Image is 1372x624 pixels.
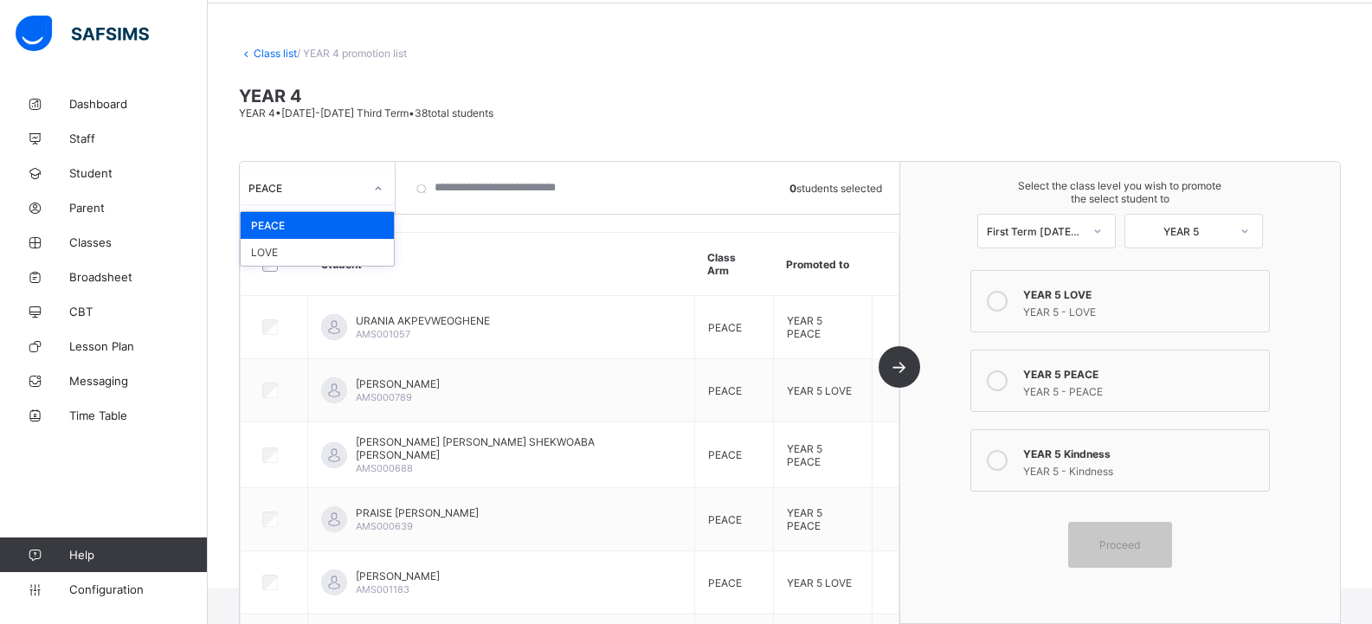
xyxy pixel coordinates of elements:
[1023,443,1260,460] div: YEAR 5 Kindness
[356,391,412,403] span: AMS000789
[708,448,742,461] span: PEACE
[1134,224,1229,237] div: YEAR 5
[69,97,208,111] span: Dashboard
[787,506,822,532] span: YEAR 5 PEACE
[987,224,1082,237] div: First Term [DATE]-[DATE]
[356,583,409,595] span: AMS001183
[308,233,695,296] th: Student
[708,320,742,333] span: PEACE
[239,106,493,119] span: YEAR 4 • [DATE]-[DATE] Third Term • 38 total students
[708,383,742,396] span: PEACE
[239,86,1341,106] span: YEAR 4
[1023,284,1260,301] div: YEAR 5 LOVE
[787,383,852,396] span: YEAR 5 LOVE
[356,314,490,327] span: URANIA AKPEVWEOGHENE
[356,506,479,519] span: PRAISE [PERSON_NAME]
[789,181,882,194] span: students selected
[16,16,149,52] img: safsims
[1023,381,1260,398] div: YEAR 5 - PEACE
[694,233,773,296] th: Class Arm
[356,569,440,582] span: [PERSON_NAME]
[789,181,796,194] b: 0
[69,374,208,388] span: Messaging
[69,132,208,145] span: Staff
[708,576,742,589] span: PEACE
[787,441,822,467] span: YEAR 5 PEACE
[356,462,413,474] span: AMS000688
[787,576,852,589] span: YEAR 5 LOVE
[773,233,872,296] th: Promoted to
[69,548,207,562] span: Help
[297,47,407,60] span: / YEAR 4 promotion list
[241,212,394,239] div: PEACE
[1099,538,1140,551] span: Proceed
[1023,363,1260,381] div: YEAR 5 PEACE
[356,328,410,340] span: AMS001057
[69,166,208,180] span: Student
[248,181,364,194] div: PEACE
[254,47,297,60] a: Class list
[356,377,440,390] span: [PERSON_NAME]
[69,339,208,353] span: Lesson Plan
[69,305,208,318] span: CBT
[1023,301,1260,318] div: YEAR 5 - LOVE
[69,408,208,422] span: Time Table
[356,435,681,461] span: [PERSON_NAME] [PERSON_NAME] SHEKWOABA [PERSON_NAME]
[918,179,1323,205] span: Select the class level you wish to promote the select student to
[69,270,208,284] span: Broadsheet
[241,239,394,266] div: LOVE
[787,314,822,340] span: YEAR 5 PEACE
[69,582,207,596] span: Configuration
[708,512,742,525] span: PEACE
[356,520,413,532] span: AMS000639
[69,201,208,215] span: Parent
[69,235,208,249] span: Classes
[1023,460,1260,478] div: YEAR 5 - Kindness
